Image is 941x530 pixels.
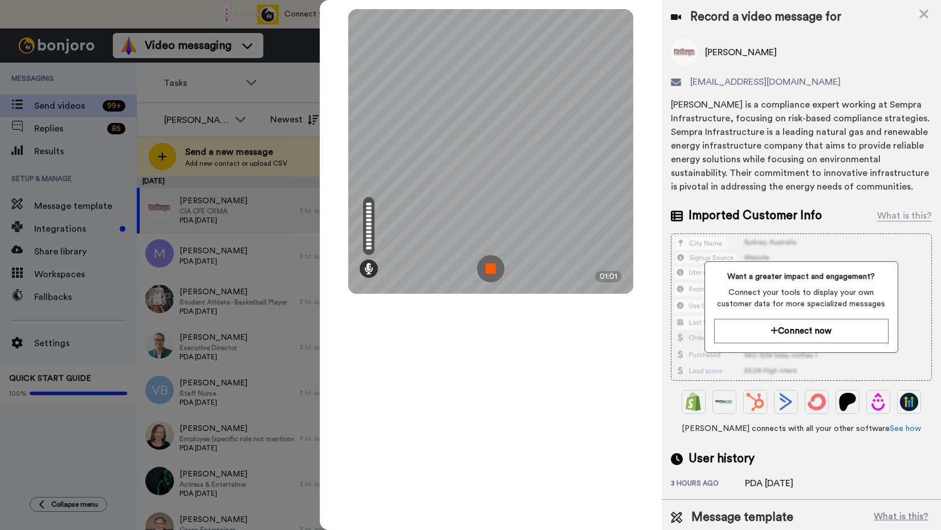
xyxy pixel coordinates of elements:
img: ic_record_stop.svg [477,255,504,282]
span: Connect your tools to display your own customer data for more specialized messages [714,287,888,310]
img: Drip [869,393,887,411]
button: Connect now [714,319,888,343]
img: ConvertKit [808,393,826,411]
div: 3 hours ago [671,479,745,490]
div: What is this? [877,209,932,223]
img: Patreon [838,393,857,411]
img: Shopify [685,393,703,411]
span: User history [689,450,755,467]
span: Imported Customer Info [689,207,822,224]
img: GoHighLevel [900,393,918,411]
div: PDA [DATE] [745,476,802,490]
img: Hubspot [746,393,764,411]
button: What is this? [870,509,932,526]
img: ActiveCampaign [777,393,795,411]
a: See how [890,425,921,433]
img: Ontraport [715,393,734,411]
span: Message template [691,509,793,526]
span: Want a greater impact and engagement? [714,271,888,282]
span: [PERSON_NAME] connects with all your other software [671,423,932,434]
div: [PERSON_NAME] is a compliance expert working at Sempra Infrastructure, focusing on risk-based com... [671,98,932,194]
div: 01:01 [595,271,622,282]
